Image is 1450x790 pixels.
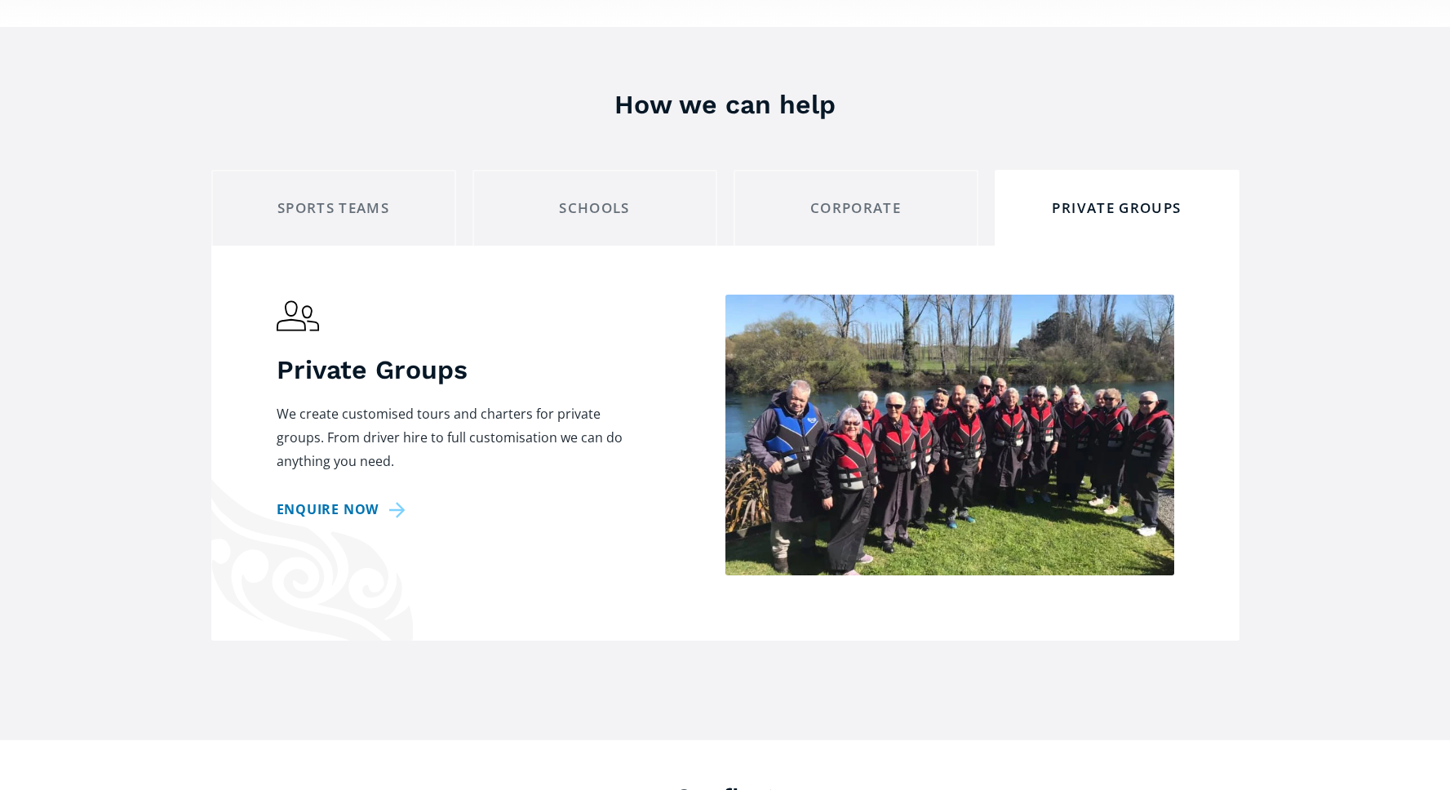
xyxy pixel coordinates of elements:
h3: How we can help [16,88,1434,121]
a: Enquire now [277,498,412,521]
div: Corporate [747,196,964,221]
div: Schools [486,196,703,221]
img: Private group photo by a river [725,295,1174,575]
div: Private Groups [1009,196,1226,221]
h3: Private Groups [277,353,644,386]
div: Sports Teams [225,196,442,221]
p: We create customised tours and charters for private groups. From driver hire to full customisatio... [277,402,644,473]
